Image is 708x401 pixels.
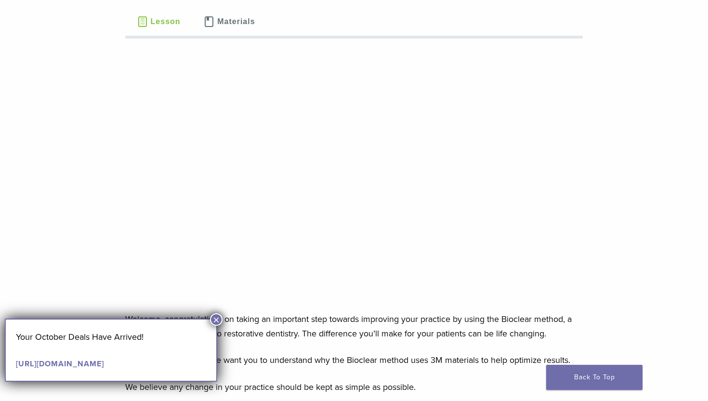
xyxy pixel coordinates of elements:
[16,359,104,369] a: [URL][DOMAIN_NAME]
[217,18,255,26] span: Materials
[125,312,583,341] p: Welcome, congratulations on taking an important step towards improving your practice by using the...
[210,313,223,326] button: Close
[151,18,181,26] span: Lesson
[16,330,206,344] p: Your October Deals Have Arrived!
[125,380,583,394] p: We believe any change in your practice should be kept as simple as possible.
[546,365,642,390] a: Back To Top
[125,54,583,311] iframe: Bioclear M1 Filtek Supreme Ultra - Updated Final Version
[125,353,583,367] p: As you move forward, we want you to understand why the Bioclear method uses 3M materials to help ...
